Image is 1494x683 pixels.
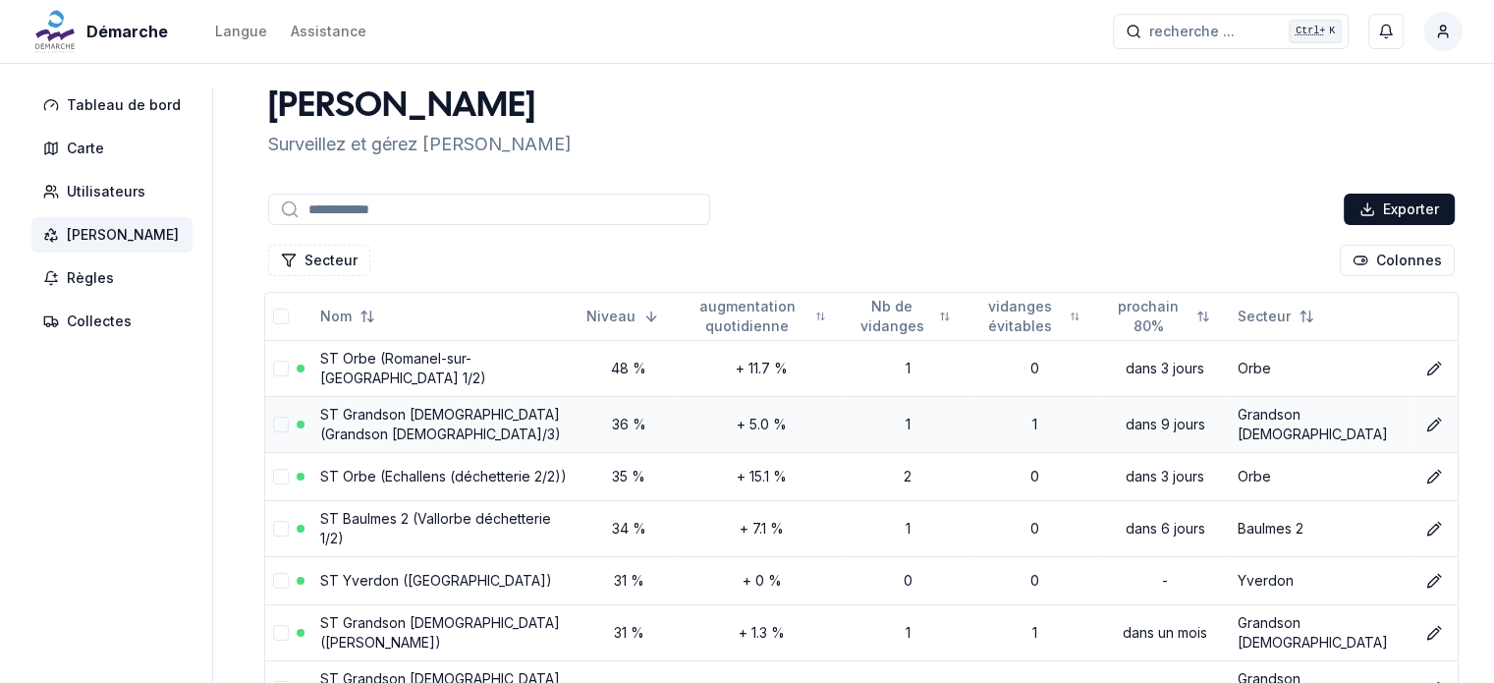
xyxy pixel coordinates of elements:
[215,20,267,43] button: Langue
[1230,340,1411,396] td: Orbe
[1226,301,1326,332] button: Not sorted. Click to sort ascending.
[1230,556,1411,604] td: Yverdon
[978,571,1092,591] div: 0
[67,182,145,201] span: Utilisateurs
[978,415,1092,434] div: 1
[854,467,963,486] div: 2
[854,415,963,434] div: 1
[1108,415,1223,434] div: dans 9 jours
[320,307,352,326] span: Nom
[1230,500,1411,556] td: Baulmes 2
[687,467,837,486] div: + 15.1 %
[1340,245,1455,276] button: Cocher les colonnes
[1149,22,1235,41] span: recherche ...
[31,260,200,296] a: Règles
[586,467,671,486] div: 35 %
[854,571,963,591] div: 0
[854,519,963,539] div: 1
[978,467,1092,486] div: 0
[273,573,289,589] button: select-row
[687,359,837,378] div: + 11.7 %
[586,307,636,326] span: Niveau
[215,22,267,41] div: Langue
[31,20,176,43] a: Démarche
[586,359,671,378] div: 48 %
[320,468,567,484] a: ST Orbe (Echallens (déchetterie 2/2))
[854,623,963,643] div: 1
[687,571,837,591] div: + 0 %
[687,297,807,336] span: augmentation quotidienne
[31,87,200,123] a: Tableau de bord
[586,571,671,591] div: 31 %
[687,415,837,434] div: + 5.0 %
[1344,194,1455,225] button: Exporter
[1108,571,1223,591] div: -
[31,304,200,339] a: Collectes
[586,415,671,434] div: 36 %
[687,519,837,539] div: + 7.1 %
[586,519,671,539] div: 34 %
[1108,519,1223,539] div: dans 6 jours
[1230,604,1411,660] td: Grandson [DEMOGRAPHIC_DATA]
[675,301,837,332] button: Not sorted. Click to sort ascending.
[1113,14,1349,49] button: recherche ...Ctrl+K
[268,131,572,158] p: Surveillez et gérez [PERSON_NAME]
[320,572,552,589] a: ST Yverdon ([GEOGRAPHIC_DATA])
[291,20,366,43] a: Assistance
[842,301,963,332] button: Not sorted. Click to sort ascending.
[1230,396,1411,452] td: Grandson [DEMOGRAPHIC_DATA]
[978,519,1092,539] div: 0
[268,87,572,127] h1: [PERSON_NAME]
[67,139,104,158] span: Carte
[67,312,132,331] span: Collectes
[575,301,671,332] button: Sorted descending. Click to sort ascending.
[1108,297,1190,336] span: prochain 80%
[320,614,560,651] a: ST Grandson [DEMOGRAPHIC_DATA] ([PERSON_NAME])
[854,297,932,336] span: Nb de vidanges
[978,359,1092,378] div: 0
[308,301,387,332] button: Not sorted. Click to sort ascending.
[1108,359,1223,378] div: dans 3 jours
[67,225,179,245] span: [PERSON_NAME]
[31,131,200,166] a: Carte
[273,521,289,537] button: select-row
[273,309,289,324] button: select-all
[31,217,200,253] a: [PERSON_NAME]
[273,361,289,376] button: select-row
[320,510,551,546] a: ST Baulmes 2 (Vallorbe déchetterie 1/2)
[687,623,837,643] div: + 1.3 %
[320,350,486,386] a: ST Orbe (Romanel-sur-[GEOGRAPHIC_DATA] 1/2)
[273,417,289,432] button: select-row
[320,406,561,442] a: ST Grandson [DEMOGRAPHIC_DATA] (Grandson [DEMOGRAPHIC_DATA]/3)
[978,623,1092,643] div: 1
[586,623,671,643] div: 31 %
[273,469,289,484] button: select-row
[86,20,168,43] span: Démarche
[1108,623,1223,643] div: dans un mois
[1230,452,1411,500] td: Orbe
[967,301,1092,332] button: Not sorted. Click to sort ascending.
[31,174,200,209] a: Utilisateurs
[1096,301,1223,332] button: Not sorted. Click to sort ascending.
[978,297,1063,336] span: vidanges évitables
[1238,307,1291,326] span: Secteur
[1108,467,1223,486] div: dans 3 jours
[268,245,370,276] button: Filtrer les lignes
[31,8,79,55] img: Démarche Logo
[67,95,181,115] span: Tableau de bord
[67,268,114,288] span: Règles
[854,359,963,378] div: 1
[273,625,289,641] button: select-row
